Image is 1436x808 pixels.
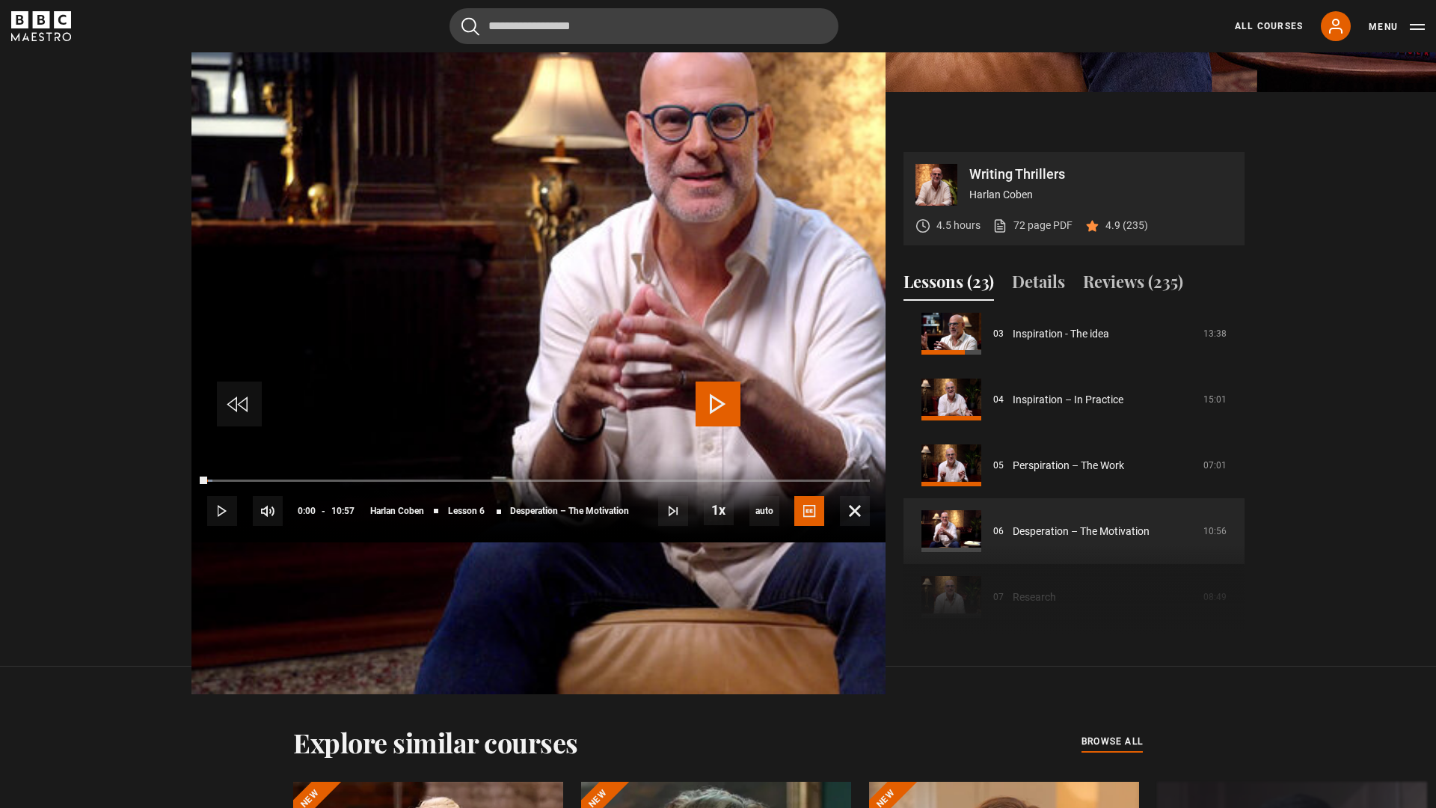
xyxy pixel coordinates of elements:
[191,152,886,542] video-js: Video Player
[449,8,838,44] input: Search
[1235,19,1303,33] a: All Courses
[253,496,283,526] button: Mute
[936,218,981,233] p: 4.5 hours
[1081,734,1143,749] span: browse all
[322,506,325,516] span: -
[840,496,870,526] button: Fullscreen
[207,480,870,483] div: Progress Bar
[749,496,779,526] div: Current quality: 1080p
[207,496,237,526] button: Play
[992,218,1073,233] a: 72 page PDF
[461,17,479,36] button: Submit the search query
[1081,734,1143,750] a: browse all
[969,187,1233,203] p: Harlan Coben
[1013,392,1123,408] a: Inspiration – In Practice
[298,498,316,524] span: 0:00
[293,726,578,758] h2: Explore similar courses
[448,506,485,515] span: Lesson 6
[1013,524,1150,539] a: Desperation – The Motivation
[704,495,734,525] button: Playback Rate
[1083,269,1183,301] button: Reviews (235)
[11,11,71,41] svg: BBC Maestro
[658,496,688,526] button: Next Lesson
[1013,326,1109,342] a: Inspiration - The idea
[1105,218,1148,233] p: 4.9 (235)
[1369,19,1425,34] button: Toggle navigation
[1013,458,1124,474] a: Perspiration – The Work
[969,168,1233,181] p: Writing Thrillers
[903,269,994,301] button: Lessons (23)
[794,496,824,526] button: Captions
[370,506,424,515] span: Harlan Coben
[1012,269,1065,301] button: Details
[510,506,629,515] span: Desperation – The Motivation
[749,496,779,526] span: auto
[331,498,355,524] span: 10:57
